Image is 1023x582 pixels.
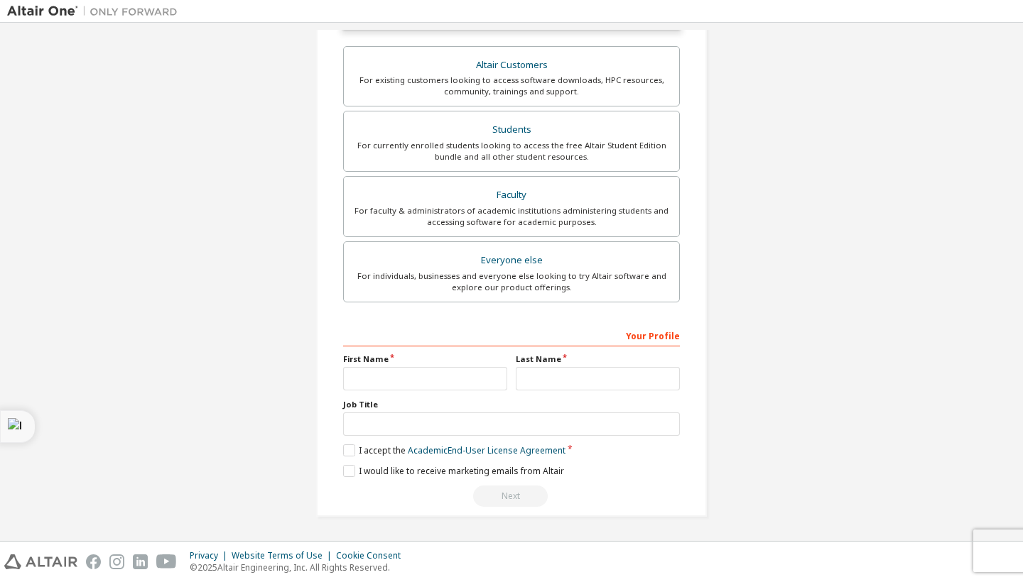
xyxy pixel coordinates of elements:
[133,554,148,569] img: linkedin.svg
[343,324,680,346] div: Your Profile
[408,444,565,456] a: Academic End-User License Agreement
[352,185,671,205] div: Faculty
[352,140,671,163] div: For currently enrolled students looking to access the free Altair Student Edition bundle and all ...
[352,55,671,75] div: Altair Customers
[343,444,565,456] label: I accept the
[352,270,671,293] div: For individuals, businesses and everyone else looking to try Altair software and explore our prod...
[343,353,507,365] label: First Name
[232,550,336,561] div: Website Terms of Use
[343,465,564,477] label: I would like to receive marketing emails from Altair
[352,75,671,97] div: For existing customers looking to access software downloads, HPC resources, community, trainings ...
[343,485,680,507] div: Read and acccept EULA to continue
[352,251,671,270] div: Everyone else
[86,554,101,569] img: facebook.svg
[156,554,177,569] img: youtube.svg
[109,554,124,569] img: instagram.svg
[190,561,409,573] p: © 2025 Altair Engineering, Inc. All Rights Reserved.
[4,554,77,569] img: altair_logo.svg
[336,550,409,561] div: Cookie Consent
[516,353,680,365] label: Last Name
[343,399,680,410] label: Job Title
[352,205,671,228] div: For faculty & administrators of academic institutions administering students and accessing softwa...
[190,550,232,561] div: Privacy
[7,4,185,18] img: Altair One
[352,120,671,140] div: Students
